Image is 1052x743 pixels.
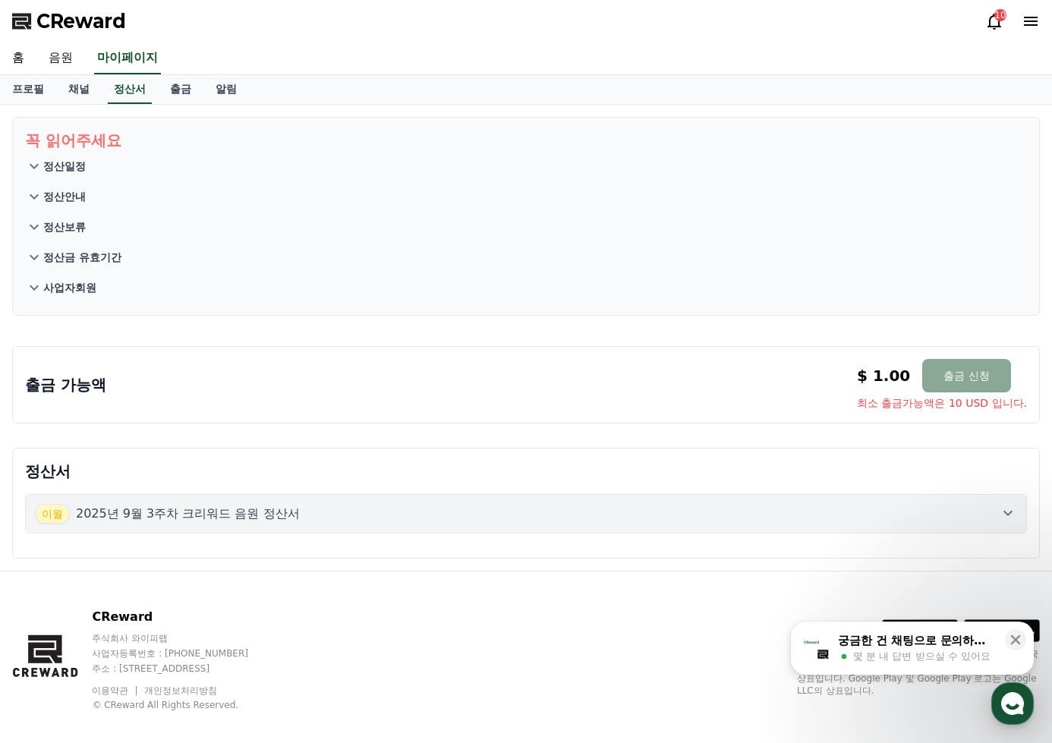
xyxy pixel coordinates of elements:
[203,75,249,104] a: 알림
[92,685,140,696] a: 이용약관
[92,647,277,660] p: 사업자등록번호 : [PHONE_NUMBER]
[158,75,203,104] a: 출금
[994,9,1006,21] div: 10
[25,374,106,395] p: 출금 가능액
[235,504,253,516] span: 설정
[43,219,86,235] p: 정산보류
[76,505,300,523] p: 2025년 9월 3주차 크리워드 음원 정산서
[25,181,1027,212] button: 정산안내
[985,12,1003,30] a: 10
[12,9,126,33] a: CReward
[92,663,277,675] p: 주소 : [STREET_ADDRESS]
[144,685,217,696] a: 개인정보처리방침
[43,250,121,265] p: 정산금 유효기간
[92,699,277,711] p: © CReward All Rights Reserved.
[25,212,1027,242] button: 정산보류
[25,272,1027,303] button: 사업자회원
[857,395,1027,411] span: 최소 출금가능액은 10 USD 입니다.
[35,504,70,524] span: 이월
[25,461,1027,482] p: 정산서
[857,365,910,386] p: $ 1.00
[25,494,1027,534] button: 이월 2025년 9월 3주차 크리워드 음원 정산서
[36,43,85,74] a: 음원
[25,130,1027,151] p: 꼭 읽어주세요
[43,189,86,204] p: 정산안내
[48,504,57,516] span: 홈
[922,359,1010,392] button: 출금 신청
[139,505,157,517] span: 대화
[56,75,102,104] a: 채널
[100,481,196,519] a: 대화
[5,481,100,519] a: 홈
[25,242,1027,272] button: 정산금 유효기간
[94,43,161,74] a: 마이페이지
[196,481,291,519] a: 설정
[36,9,126,33] span: CReward
[92,632,277,644] p: 주식회사 와이피랩
[108,75,152,104] a: 정산서
[43,159,86,174] p: 정산일정
[25,151,1027,181] button: 정산일정
[92,608,277,626] p: CReward
[43,280,96,295] p: 사업자회원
